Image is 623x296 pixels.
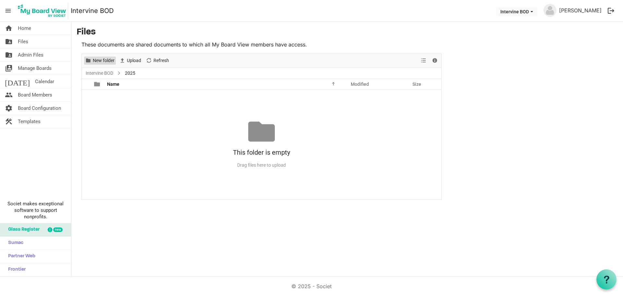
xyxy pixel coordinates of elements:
span: Calendar [35,75,54,88]
div: new [53,227,63,232]
div: View [418,54,429,68]
span: Files [18,35,28,48]
div: Upload [117,54,143,68]
span: home [5,22,13,35]
span: Sumac [5,237,23,250]
button: Upload [118,57,142,65]
span: Modified [351,82,369,87]
span: Templates [18,115,41,128]
span: people [5,88,13,101]
a: © 2025 - Societ [291,283,332,290]
span: Home [18,22,31,35]
span: folder_shared [5,35,13,48]
span: Upload [126,57,142,65]
span: construction [5,115,13,128]
a: [PERSON_NAME] [556,4,604,17]
button: Details [431,57,439,65]
span: 2025 [124,69,137,77]
span: New folder [92,57,115,65]
div: This folder is empty [82,145,441,160]
a: Intervine BOD [84,69,115,77]
span: Board Members [18,88,52,101]
span: settings [5,102,13,115]
div: Drag files here to upload [82,160,441,171]
div: New folder [83,54,117,68]
span: Size [412,82,421,87]
span: Refresh [153,57,170,65]
span: [DATE] [5,75,30,88]
button: View dropdownbutton [420,57,427,65]
span: Partner Web [5,250,35,263]
span: Glass Register [5,223,40,236]
span: Board Configuration [18,102,61,115]
span: Admin Files [18,48,43,61]
img: My Board View Logo [16,3,68,19]
span: Societ makes exceptional software to support nonprofits. [3,200,68,220]
img: no-profile-picture.svg [544,4,556,17]
a: My Board View Logo [16,3,71,19]
button: Refresh [145,57,170,65]
span: Manage Boards [18,62,52,75]
h3: Files [77,27,618,38]
button: logout [604,4,618,18]
div: Refresh [143,54,171,68]
div: Details [429,54,440,68]
span: switch_account [5,62,13,75]
button: Intervine BOD dropdownbutton [496,7,537,16]
span: menu [2,5,14,17]
button: New folder [84,57,116,65]
a: Intervine BOD [71,4,114,17]
p: These documents are shared documents to which all My Board View members have access. [81,41,442,48]
span: Frontier [5,263,26,276]
span: Name [107,82,119,87]
span: folder_shared [5,48,13,61]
